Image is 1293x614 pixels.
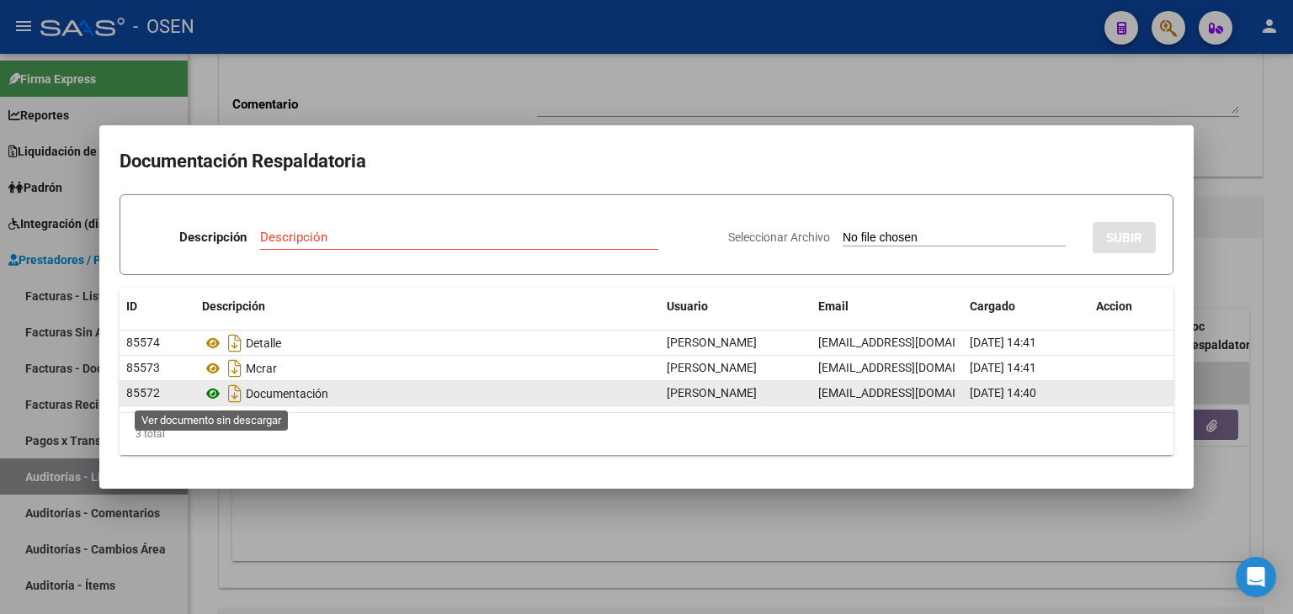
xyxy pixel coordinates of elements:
[179,228,247,247] p: Descripción
[818,386,1005,400] span: [EMAIL_ADDRESS][DOMAIN_NAME]
[126,299,137,313] span: ID
[818,336,1005,349] span: [EMAIL_ADDRESS][DOMAIN_NAME]
[202,330,653,357] div: Detalle
[970,361,1036,374] span: [DATE] 14:41
[667,386,757,400] span: [PERSON_NAME]
[1093,222,1156,253] button: SUBIR
[818,299,849,313] span: Email
[224,355,246,382] i: Descargar documento
[667,361,757,374] span: [PERSON_NAME]
[1236,557,1276,597] div: Open Intercom Messenger
[667,336,757,349] span: [PERSON_NAME]
[120,413,1173,455] div: 3 total
[224,380,246,407] i: Descargar documento
[818,361,1005,374] span: [EMAIL_ADDRESS][DOMAIN_NAME]
[660,288,811,325] datatable-header-cell: Usuario
[202,355,653,382] div: Mcrar
[970,299,1015,313] span: Cargado
[811,288,963,325] datatable-header-cell: Email
[1106,230,1142,246] span: SUBIR
[126,336,160,349] span: 85574
[126,386,160,400] span: 85572
[1089,288,1173,325] datatable-header-cell: Accion
[970,336,1036,349] span: [DATE] 14:41
[195,288,660,325] datatable-header-cell: Descripción
[202,380,653,407] div: Documentación
[970,386,1036,400] span: [DATE] 14:40
[120,146,1173,177] h2: Documentación Respaldatoria
[667,299,708,313] span: Usuario
[120,288,195,325] datatable-header-cell: ID
[1096,299,1132,313] span: Accion
[224,330,246,357] i: Descargar documento
[728,230,830,244] span: Seleccionar Archivo
[126,361,160,374] span: 85573
[963,288,1089,325] datatable-header-cell: Cargado
[202,299,265,313] span: Descripción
